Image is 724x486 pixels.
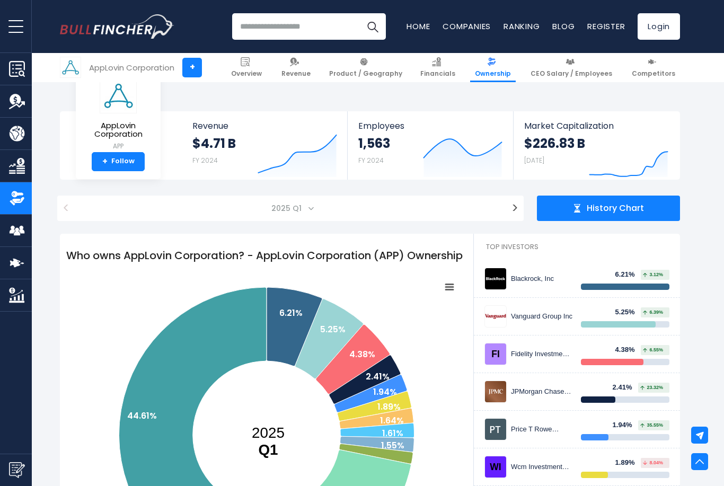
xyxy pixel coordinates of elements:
[57,196,75,221] button: <
[511,425,573,434] div: Price T Rowe Associates Inc
[443,21,491,32] a: Companies
[511,312,573,321] div: Vanguard Group Inc
[643,348,663,352] span: 6.55%
[511,350,573,359] div: Fidelity Investments (FMR)
[226,53,267,82] a: Overview
[80,196,501,221] span: 2025 Q1
[470,53,516,82] a: Ownership
[89,61,174,74] div: AppLovin Corporation
[587,203,644,214] span: History Chart
[377,401,401,413] text: 1.89%
[552,21,575,32] a: Blog
[643,272,663,277] span: 3.12%
[511,387,573,396] div: JPMorgan Chase & CO
[9,190,25,206] img: Ownership
[475,69,511,78] span: Ownership
[60,14,174,39] img: Bullfincher logo
[102,157,108,166] strong: +
[359,13,386,40] button: Search
[640,385,663,390] span: 23.32%
[627,53,680,82] a: Competitors
[615,308,641,317] div: 5.25%
[524,135,585,152] strong: $226.83 B
[192,156,218,165] small: FY 2024
[358,121,502,131] span: Employees
[279,307,303,319] text: 6.21%
[258,441,278,458] tspan: Q1
[92,152,145,171] a: +Follow
[329,69,402,78] span: Product / Geography
[524,156,544,165] small: [DATE]
[84,77,153,152] a: AppLovin Corporation APP
[416,53,460,82] a: Financials
[277,53,315,82] a: Revenue
[252,425,285,458] text: 2025
[100,78,137,113] img: APP logo
[504,21,540,32] a: Ranking
[373,386,397,398] text: 1.94%
[407,21,430,32] a: Home
[182,111,348,180] a: Revenue $4.71 B FY 2024
[267,201,308,216] span: 2025 Q1
[524,121,668,131] span: Market Capitalization
[281,69,311,78] span: Revenue
[366,370,390,383] text: 2.41%
[506,196,524,221] button: >
[182,58,202,77] a: +
[60,241,473,270] h1: Who owns AppLovin Corporation? - AppLovin Corporation (APP) Ownership
[587,21,625,32] a: Register
[381,439,404,452] text: 1.55%
[526,53,617,82] a: CEO Salary / Employees
[531,69,612,78] span: CEO Salary / Employees
[613,383,639,392] div: 2.41%
[613,421,639,430] div: 1.94%
[358,156,384,165] small: FY 2024
[380,414,404,427] text: 1.64%
[231,69,262,78] span: Overview
[514,111,679,180] a: Market Capitalization $226.83 B [DATE]
[643,310,663,315] span: 6.39%
[638,13,680,40] a: Login
[320,323,346,335] text: 5.25%
[382,427,403,439] text: 1.61%
[127,410,157,422] text: 44.61%
[643,461,663,465] span: 8.04%
[84,142,152,151] small: APP
[192,121,337,131] span: Revenue
[640,423,663,428] span: 35.55%
[615,270,641,279] div: 6.21%
[632,69,675,78] span: Competitors
[573,204,581,213] img: history chart
[84,121,152,139] span: AppLovin Corporation
[60,57,81,77] img: APP logo
[349,348,375,360] text: 4.38%
[60,14,174,39] a: Go to homepage
[358,135,390,152] strong: 1,563
[615,346,641,355] div: 4.38%
[420,69,455,78] span: Financials
[474,234,680,260] h2: Top Investors
[324,53,407,82] a: Product / Geography
[511,463,573,472] div: Wcm Investment Management, LLC
[511,275,573,284] div: Blackrock, Inc
[192,135,236,152] strong: $4.71 B
[615,458,641,467] div: 1.89%
[348,111,513,180] a: Employees 1,563 FY 2024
